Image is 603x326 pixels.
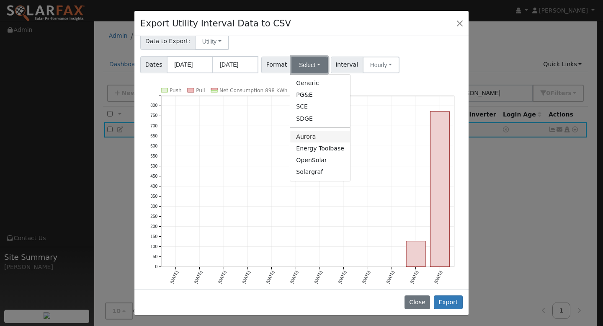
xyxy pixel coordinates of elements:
text: 700 [150,124,157,128]
text: 400 [150,184,157,189]
a: Aurora [290,131,350,142]
text: 350 [150,194,157,199]
text: 650 [150,134,157,138]
text: 450 [150,174,157,179]
text: 750 [150,114,157,118]
text: 300 [150,204,157,209]
text: [DATE] [385,270,395,284]
text: [DATE] [361,270,371,284]
text: [DATE] [265,270,275,284]
text: 150 [150,234,157,239]
a: Energy Toolbase [290,142,350,154]
rect: onclick="" [406,241,425,267]
span: Interval [331,57,363,73]
a: SDGE [290,113,350,124]
text: Pull [196,88,205,93]
text: 50 [153,254,158,259]
text: Net Consumption 898 kWh [219,88,288,93]
text: 250 [150,214,157,219]
rect: onclick="" [430,111,450,267]
button: Hourly [363,57,399,73]
a: Solargraf [290,166,350,178]
text: 550 [150,154,157,158]
text: [DATE] [338,270,347,284]
a: Generic [290,78,350,89]
text: [DATE] [289,270,299,284]
text: [DATE] [217,270,227,284]
button: Export [434,295,463,310]
span: Dates [140,56,167,73]
text: Push [170,88,182,93]
text: 800 [150,103,157,108]
text: 500 [150,164,157,168]
button: Select [291,57,328,73]
a: OpenSolar [290,154,350,166]
text: [DATE] [193,270,203,284]
text: [DATE] [410,270,419,284]
text: [DATE] [169,270,179,284]
h4: Export Utility Interval Data to CSV [140,17,291,30]
span: Format [261,57,292,73]
a: SCE [290,101,350,113]
text: 100 [150,244,157,249]
button: Close [454,17,466,29]
a: PG&E [290,89,350,101]
button: Close [405,295,430,310]
text: [DATE] [241,270,251,284]
text: [DATE] [313,270,323,284]
text: [DATE] [433,270,443,284]
text: 600 [150,144,157,148]
span: Data to Export: [140,33,195,50]
button: Utility [195,33,229,50]
text: 200 [150,224,157,229]
text: 0 [155,264,158,269]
